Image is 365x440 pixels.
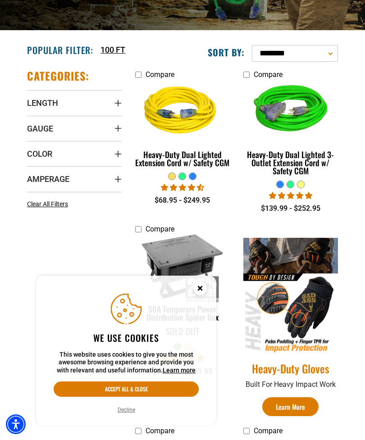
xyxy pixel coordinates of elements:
[115,405,138,414] button: Decline
[163,367,196,374] a: This website uses cookies to give you the most awesome browsing experience and provide you with r...
[269,191,312,200] span: 4.92 stars
[27,123,53,134] span: Gauge
[146,426,174,435] span: Compare
[27,116,122,141] summary: Gauge
[135,238,230,327] a: 50A Temporary Power Distribution Spider Box 50A Temporary Power Distribution Spider Box
[161,183,204,192] span: 4.64 stars
[135,195,230,206] div: $68.95 - $249.95
[243,203,338,214] div: $139.99 - $252.95
[54,332,199,344] h2: We use cookies
[54,381,199,397] button: Accept all & close
[54,351,199,375] p: This website uses cookies to give you the most awesome browsing experience and provide you with r...
[262,397,319,417] a: Learn More Heavy-Duty Gloves
[6,414,26,434] div: Accessibility Menu
[27,69,89,83] h2: Categories:
[254,426,283,435] span: Compare
[27,166,122,191] summary: Amperage
[135,69,230,154] img: yellow
[146,70,174,79] span: Compare
[27,200,72,209] a: Clear All Filters
[135,83,230,172] a: yellow Heavy-Duty Dual Lighted Extension Cord w/ Safety CGM
[254,70,283,79] span: Compare
[243,238,338,352] img: Heavy-Duty Gloves
[146,225,174,233] span: Compare
[243,83,338,180] a: neon green Heavy-Duty Dual Lighted 3-Outlet Extension Cord w/ Safety CGM
[243,69,338,154] img: neon green
[208,46,245,58] label: Sort by:
[243,379,338,390] p: Built For Heavy Impact Work
[27,200,68,208] span: Clear All Filters
[243,362,338,376] a: Heavy-Duty Gloves
[135,150,230,167] div: Heavy-Duty Dual Lighted Extension Cord w/ Safety CGM
[27,141,122,166] summary: Color
[100,44,125,56] a: 100 FT
[27,149,52,159] span: Color
[27,90,122,115] summary: Length
[36,276,216,426] aside: Cookie Consent
[27,44,93,56] h2: Popular Filter:
[27,174,69,184] span: Amperage
[243,150,338,175] div: Heavy-Duty Dual Lighted 3-Outlet Extension Cord w/ Safety CGM
[135,223,230,309] img: 50A Temporary Power Distribution Spider Box
[27,98,58,108] span: Length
